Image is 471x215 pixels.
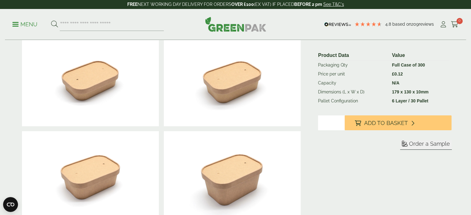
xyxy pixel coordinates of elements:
th: Product Data [316,50,389,61]
div: 4.78 Stars [354,21,382,27]
button: Open CMP widget [3,197,18,212]
span: Add to Basket [364,120,408,127]
button: Order a Sample [400,140,452,150]
img: 2723006 Paper Lid For Rectangular Kraft Bowl 650ml V2.jpg [164,35,301,126]
a: Menu [12,21,37,27]
strong: 179 x 130 x 10mm [392,89,429,94]
td: Pallet Configuration [316,97,389,105]
p: Menu [12,21,37,28]
i: Cart [451,21,459,28]
strong: 6 Layer / 30 Pallet [392,98,429,103]
span: Based on [392,22,411,27]
span: 4.8 [385,22,392,27]
a: See T&C's [323,2,344,7]
strong: BEFORE 2 pm [294,2,322,7]
strong: N/A [392,80,399,85]
img: GreenPak Supplies [205,17,266,32]
span: £ [392,71,395,76]
strong: Full Case of 300 [392,62,425,67]
img: REVIEWS.io [324,22,351,27]
td: Packaging Qty [316,60,389,70]
strong: FREE [127,2,137,7]
img: 2723006 Paper Lid For Rectangular Kraft Bowl 500ml V2.jpg [22,35,159,126]
span: Order a Sample [409,140,450,147]
span: 0 [456,18,463,24]
span: reviews [419,22,434,27]
a: 0 [451,20,459,29]
strong: OVER £100 [231,2,254,7]
bdi: 0.12 [392,71,403,76]
span: 209 [411,22,419,27]
th: Value [390,50,449,61]
i: My Account [439,21,447,28]
button: Add to Basket [345,115,451,130]
td: Dimensions (L x W x D) [316,88,389,97]
td: Capacity [316,79,389,88]
td: Price per unit [316,70,389,79]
